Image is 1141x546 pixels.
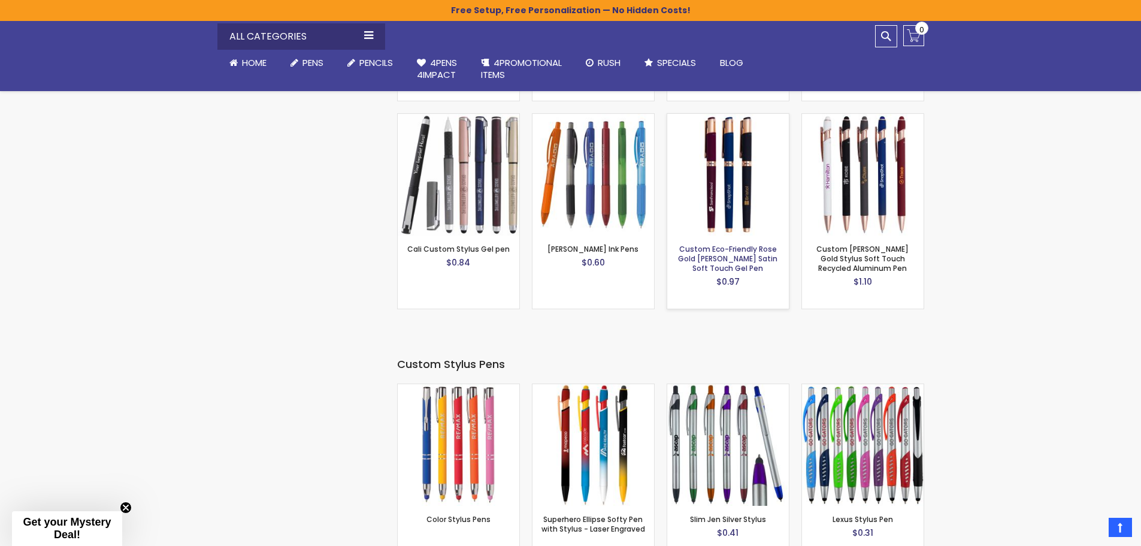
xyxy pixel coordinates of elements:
[397,357,505,372] span: Custom Stylus Pens
[852,527,873,539] span: $0.31
[708,50,755,76] a: Blog
[12,511,122,546] div: Get your Mystery Deal!Close teaser
[919,24,924,35] span: 0
[690,514,766,524] a: Slim Jen Silver Stylus
[854,276,872,288] span: $1.10
[802,384,924,394] a: Lexus Stylus Pen
[667,113,789,123] a: Custom Eco-Friendly Rose Gold Earl Satin Soft Touch Gel Pen
[120,502,132,514] button: Close teaser
[541,514,645,534] a: Superhero Ellipse Softy Pen with Stylus - Laser Engraved
[217,23,385,50] div: All Categories
[426,514,491,524] a: Color Stylus Pens
[1109,518,1132,537] a: Top
[532,384,654,394] a: Superhero Ellipse Softy Pen with Stylus - Laser Engraved
[398,113,519,123] a: Cali Custom Stylus Gel pen
[481,56,562,81] span: 4PROMOTIONAL ITEMS
[279,50,335,76] a: Pens
[398,384,519,506] img: Color Stylus Pens
[632,50,708,76] a: Specials
[405,50,469,89] a: 4Pens4impact
[903,25,924,46] a: 0
[469,50,574,89] a: 4PROMOTIONALITEMS
[398,114,519,236] img: Cali Custom Stylus Gel pen
[802,113,924,123] a: Custom Lexi Rose Gold Stylus Soft Touch Recycled Aluminum Pen
[398,384,519,394] a: Color Stylus Pens
[716,276,740,288] span: $0.97
[717,527,739,539] span: $0.41
[23,516,111,541] span: Get your Mystery Deal!
[302,56,323,69] span: Pens
[816,244,909,273] a: Custom [PERSON_NAME] Gold Stylus Soft Touch Recycled Aluminum Pen
[582,257,605,269] span: $0.60
[417,56,457,81] span: 4Pens 4impact
[667,114,789,236] img: Custom Eco-Friendly Rose Gold Earl Satin Soft Touch Gel Pen
[242,56,267,69] span: Home
[532,384,654,506] img: Superhero Ellipse Softy Pen with Stylus - Laser Engraved
[547,244,638,254] a: [PERSON_NAME] Ink Pens
[407,244,510,254] a: Cali Custom Stylus Gel pen
[720,56,743,69] span: Blog
[532,113,654,123] a: Cliff Gel Ink Pens
[657,56,696,69] span: Specials
[802,114,924,236] img: Custom Lexi Rose Gold Stylus Soft Touch Recycled Aluminum Pen
[574,50,632,76] a: Rush
[678,244,777,273] a: Custom Eco-Friendly Rose Gold [PERSON_NAME] Satin Soft Touch Gel Pen
[217,50,279,76] a: Home
[446,257,470,269] span: $0.84
[598,56,621,69] span: Rush
[667,384,789,506] img: Slim Jen Silver Stylus
[335,50,405,76] a: Pencils
[532,114,654,236] img: Cliff Gel Ink Pens
[667,384,789,394] a: Slim Jen Silver Stylus
[359,56,393,69] span: Pencils
[833,514,893,524] a: Lexus Stylus Pen
[802,384,924,506] img: Lexus Stylus Pen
